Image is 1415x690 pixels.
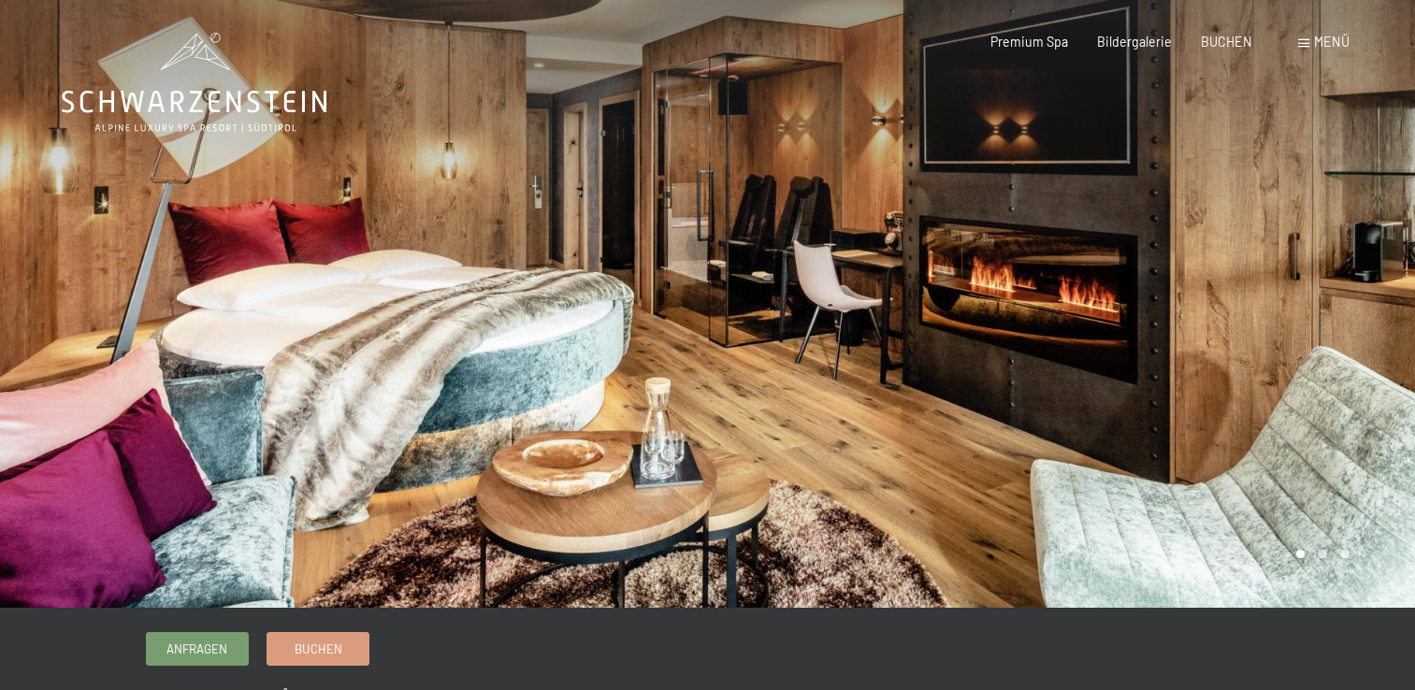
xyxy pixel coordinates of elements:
a: Buchen [267,633,368,664]
span: Anfragen [166,640,227,657]
a: Bildergalerie [1097,34,1172,50]
a: Anfragen [147,633,248,664]
span: Menü [1314,34,1350,50]
a: Premium Spa [990,34,1068,50]
span: Buchen [295,640,342,657]
a: BUCHEN [1201,34,1252,50]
